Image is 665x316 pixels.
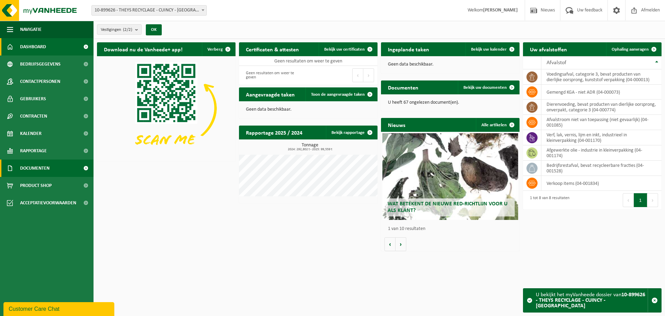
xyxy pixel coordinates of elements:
[20,73,60,90] span: Contactpersonen
[20,142,47,160] span: Rapportage
[536,289,648,312] div: U bekijkt het myVanheede dossier van
[97,42,189,56] h2: Download nu de Vanheede+ app!
[202,42,235,56] button: Verberg
[647,193,658,207] button: Next
[311,92,365,97] span: Toon de aangevraagde taken
[20,177,52,194] span: Product Shop
[606,42,661,56] a: Ophaling aanvragen
[20,108,47,125] span: Contracten
[471,47,507,52] span: Bekijk uw kalender
[239,87,302,101] h2: Aangevraagde taken
[396,237,406,251] button: Volgende
[20,55,61,73] span: Bedrijfsgegevens
[541,161,662,176] td: bedrijfsrestafval, bevat recycleerbare fracties (04-001528)
[123,27,132,32] count: (2/2)
[305,87,377,101] a: Toon de aangevraagde taken
[612,47,649,52] span: Ophaling aanvragen
[91,5,207,16] span: 10-899626 - THEYS RECYCLAGE - CUINCY - CUINCY
[388,62,513,67] p: Geen data beschikbaar.
[239,56,378,66] td: Geen resultaten om weer te geven
[541,100,662,115] td: dierenvoeding, bevat producten van dierlijke oorsprong, onverpakt, categorie 3 (04-000774)
[526,193,569,208] div: 1 tot 8 van 8 resultaten
[381,80,425,94] h2: Documenten
[388,100,513,105] p: U heeft 67 ongelezen document(en).
[536,292,645,309] strong: 10-899626 - THEYS RECYCLAGE - CUINCY - [GEOGRAPHIC_DATA]
[352,68,363,82] button: Previous
[20,21,42,38] span: Navigatie
[483,8,518,13] strong: [PERSON_NAME]
[541,85,662,100] td: gemengd KGA - niet ADR (04-000073)
[97,24,142,35] button: Vestigingen(2/2)
[20,125,42,142] span: Kalender
[363,68,374,82] button: Next
[381,42,436,56] h2: Ingeplande taken
[541,115,662,130] td: afvalstroom niet van toepassing (niet gevaarlijk) (04-001085)
[541,145,662,161] td: afgewerkte olie - industrie in kleinverpakking (04-001174)
[239,126,309,139] h2: Rapportage 2025 / 2024
[382,133,518,220] a: Wat betekent de nieuwe RED-richtlijn voor u als klant?
[3,301,116,316] iframe: chat widget
[242,148,378,151] span: 2024: 292,802 t - 2025: 99,559 t
[246,107,371,112] p: Geen data beschikbaar.
[388,201,507,213] span: Wat betekent de nieuwe RED-richtlijn voor u als klant?
[541,69,662,85] td: voedingsafval, categorie 3, bevat producten van dierlijke oorsprong, kunststof verpakking (04-000...
[623,193,634,207] button: Previous
[101,25,132,35] span: Vestigingen
[239,42,306,56] h2: Certificaten & attesten
[388,227,516,231] p: 1 van 10 resultaten
[207,47,223,52] span: Verberg
[523,42,574,56] h2: Uw afvalstoffen
[242,68,305,83] div: Geen resultaten om weer te geven
[20,38,46,55] span: Dashboard
[476,118,519,132] a: Alle artikelen
[97,56,236,160] img: Download de VHEPlus App
[242,143,378,151] h3: Tonnage
[465,42,519,56] a: Bekijk uw kalender
[326,126,377,139] a: Bekijk rapportage
[541,130,662,145] td: verf, lak, vernis, lijm en inkt, industrieel in kleinverpakking (04-001170)
[381,118,412,131] h2: Nieuws
[463,85,507,90] span: Bekijk uw documenten
[20,194,76,212] span: Acceptatievoorwaarden
[324,47,365,52] span: Bekijk uw certificaten
[547,60,566,66] span: Afvalstof
[92,6,206,15] span: 10-899626 - THEYS RECYCLAGE - CUINCY - CUINCY
[384,237,396,251] button: Vorige
[20,90,46,108] span: Gebruikers
[541,176,662,191] td: verkoop items (04-001834)
[458,80,519,94] a: Bekijk uw documenten
[20,160,50,177] span: Documenten
[146,24,162,35] button: OK
[319,42,377,56] a: Bekijk uw certificaten
[634,193,647,207] button: 1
